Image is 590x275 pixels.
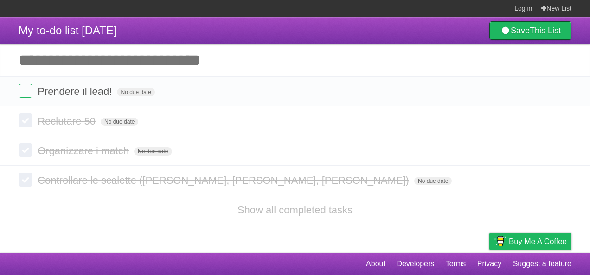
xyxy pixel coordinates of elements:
[477,255,501,273] a: Privacy
[397,255,434,273] a: Developers
[134,147,172,156] span: No due date
[513,255,571,273] a: Suggest a feature
[530,26,561,35] b: This List
[38,115,98,127] span: Reclutare 50
[19,113,32,127] label: Done
[19,173,32,187] label: Done
[494,233,507,249] img: Buy me a coffee
[414,177,452,185] span: No due date
[38,86,114,97] span: Prendere il lead!
[237,204,353,216] a: Show all completed tasks
[19,143,32,157] label: Done
[19,24,117,37] span: My to-do list [DATE]
[101,118,138,126] span: No due date
[446,255,466,273] a: Terms
[117,88,154,96] span: No due date
[489,233,571,250] a: Buy me a coffee
[366,255,385,273] a: About
[38,175,411,186] span: Controllare le scalette ([PERSON_NAME], [PERSON_NAME], [PERSON_NAME])
[19,84,32,98] label: Done
[38,145,131,156] span: Organizzare i match
[509,233,567,250] span: Buy me a coffee
[489,21,571,40] a: SaveThis List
